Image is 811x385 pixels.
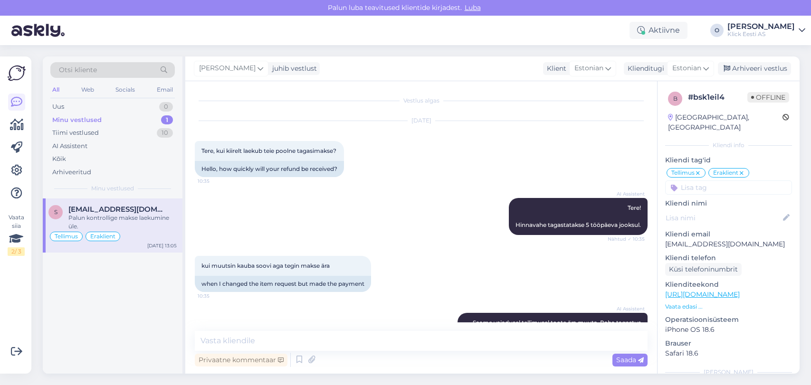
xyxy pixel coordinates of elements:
[727,23,805,38] a: [PERSON_NAME]Klick Eesti AS
[91,184,134,193] span: Minu vestlused
[68,205,167,214] span: siimkurs1@gmail.com
[52,141,87,151] div: AI Assistent
[671,170,695,176] span: Tellimus
[609,190,645,197] span: AI Assistent
[543,64,566,74] div: Klient
[665,290,740,299] a: [URL][DOMAIN_NAME]
[665,229,792,239] p: Kliendi email
[718,62,791,75] div: Arhiveeri vestlus
[52,102,64,112] div: Uus
[665,338,792,348] p: Brauser
[665,263,742,276] div: Küsi telefoninumbrit
[727,30,795,38] div: Klick Eesti AS
[147,242,177,249] div: [DATE] 13:05
[665,302,792,311] p: Vaata edasi ...
[473,319,642,335] span: Saame vajadusel tellimusel toote ära muuta. Raha tagastus tuleb üldjuhul kuni 5 tööpäeva jooksul.
[201,147,336,154] span: Tere, kui kiirelt laekub teie poolne tagasimakse?
[608,235,645,243] span: Nähtud ✓ 10:35
[673,95,677,102] span: b
[666,213,781,223] input: Lisa nimi
[624,64,664,74] div: Klienditugi
[665,280,792,290] p: Klienditeekond
[665,239,792,249] p: [EMAIL_ADDRESS][DOMAIN_NAME]
[52,128,99,138] div: Tiimi vestlused
[52,154,66,164] div: Kõik
[574,63,603,74] span: Estonian
[195,354,287,366] div: Privaatne kommentaar
[52,168,91,177] div: Arhiveeritud
[59,65,97,75] span: Otsi kliente
[195,161,344,177] div: Hello, how quickly will your refund be received?
[68,214,177,231] div: Palun kontrollige makse laekumine üle.
[198,178,233,185] span: 10:35
[55,234,78,239] span: Tellimus
[462,3,484,12] span: Luba
[268,64,317,74] div: juhib vestlust
[50,84,61,96] div: All
[630,22,687,39] div: Aktiivne
[157,128,173,138] div: 10
[79,84,96,96] div: Web
[747,92,789,103] span: Offline
[155,84,175,96] div: Email
[665,348,792,358] p: Safari 18.6
[713,170,738,176] span: Eraklient
[672,63,701,74] span: Estonian
[665,180,792,195] input: Lisa tag
[616,356,644,364] span: Saada
[201,262,330,269] span: kui muutsin kauba soovi aga tegin makse ära
[665,315,792,325] p: Operatsioonisüsteem
[195,116,648,125] div: [DATE]
[8,64,26,82] img: Askly Logo
[52,115,102,125] div: Minu vestlused
[161,115,173,125] div: 1
[665,198,792,208] p: Kliendi nimi
[710,24,724,37] div: O
[114,84,137,96] div: Socials
[665,253,792,263] p: Kliendi telefon
[199,63,256,74] span: [PERSON_NAME]
[665,141,792,150] div: Kliendi info
[665,325,792,335] p: iPhone OS 18.6
[8,247,25,256] div: 2 / 3
[198,292,233,300] span: 10:35
[665,368,792,376] div: [PERSON_NAME]
[195,96,648,105] div: Vestlus algas
[665,155,792,165] p: Kliendi tag'id
[90,234,115,239] span: Eraklient
[727,23,795,30] div: [PERSON_NAME]
[609,305,645,312] span: AI Assistent
[195,276,371,292] div: when I changed the item request but made the payment
[54,208,57,216] span: s
[159,102,173,112] div: 0
[688,92,747,103] div: # bsk1eil4
[668,113,782,132] div: [GEOGRAPHIC_DATA], [GEOGRAPHIC_DATA]
[8,213,25,256] div: Vaata siia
